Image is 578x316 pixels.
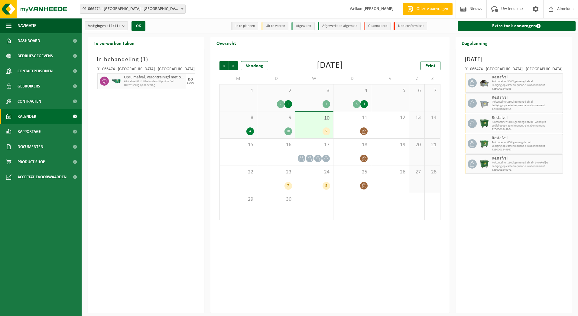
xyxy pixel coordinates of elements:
div: [DATE] [317,61,343,70]
div: 01-066474 - [GEOGRAPHIC_DATA] - [GEOGRAPHIC_DATA] [97,67,195,73]
span: Documenten [18,139,43,154]
img: WB-0660-HPE-GN-01 [480,139,489,148]
div: 4 [246,127,254,135]
span: Contracten [18,94,41,109]
a: Extra taak aanvragen [458,21,576,31]
span: 12 [374,114,406,121]
li: Uit te voeren [261,22,288,30]
span: T250001849958 [492,87,561,91]
span: T250001849967 [492,148,561,152]
span: Restafval [492,116,561,120]
span: 29 [223,196,254,203]
span: Rolcontainer 5000l gemengd afval [492,80,561,84]
span: 30 [260,196,292,203]
span: Restafval [492,95,561,100]
span: 9 [260,114,292,121]
h2: Te verwerken taken [88,37,141,49]
span: 01-066474 - STORA ENSO LANGERBRUGGE - GENT [80,5,185,13]
span: Vorige [219,61,229,70]
span: 13 [412,114,421,121]
span: 21 [428,142,437,148]
span: 24 [298,169,330,176]
span: 1 [143,57,146,63]
li: Non-conformiteit [394,22,427,30]
span: 22 [223,169,254,176]
span: Rolcontainer 660l gemengd afval [492,141,561,144]
td: Z [409,73,425,84]
span: Volgende [229,61,238,70]
span: 8 [223,114,254,121]
li: Afgewerkt [291,22,315,30]
img: WB-1100-HPE-GN-01 [480,160,489,169]
img: HK-RS-14-GN-00 [112,79,121,84]
li: Afgewerkt en afgemeld [318,22,361,30]
span: Omwisseling op aanvraag [124,84,185,87]
span: 18 [336,142,368,148]
span: Rolcontainer 2500l gemengd afval [492,100,561,104]
span: 27 [412,169,421,176]
li: Geannuleerd [364,22,391,30]
span: 15 [223,142,254,148]
li: In te plannen [231,22,258,30]
span: 1 [223,87,254,94]
span: 23 [260,169,292,176]
span: Restafval [492,136,561,141]
span: 17 [298,142,330,148]
span: 20 [412,142,421,148]
span: Navigatie [18,18,36,33]
span: Opruimafval, verontreinigd met olie [124,75,185,80]
div: 2 [277,100,284,108]
div: 1 [323,100,330,108]
div: 11/09 [187,81,194,84]
span: Lediging op vaste frequentie in abonnement [492,84,561,87]
div: 3 [353,100,360,108]
h3: [DATE] [465,55,563,64]
img: WB-5000-GAL-GY-01 [480,78,489,87]
span: Lediging op vaste frequentie in abonnement [492,144,561,148]
div: DO [188,78,193,81]
span: Gebruikers [18,79,40,94]
span: Acceptatievoorwaarden [18,170,67,185]
span: Print [425,64,436,68]
span: Offerte aanvragen [415,6,450,12]
img: WB-2500-GAL-GY-01 [480,99,489,108]
td: D [257,73,295,84]
div: 01-066474 - [GEOGRAPHIC_DATA] - [GEOGRAPHIC_DATA] [465,67,563,73]
strong: [PERSON_NAME] [363,7,394,11]
span: T250001849971 [492,168,561,172]
td: M [219,73,258,84]
span: 14 [428,114,437,121]
div: 10 [284,127,292,135]
span: 28 [428,169,437,176]
div: 5 [323,182,330,190]
h2: Dagplanning [456,37,494,49]
span: Rolcontainer 1100l gemengd afval - wekelijks [492,120,561,124]
span: 16 [260,142,292,148]
span: 11 [336,114,368,121]
div: 5 [323,127,330,135]
span: Lediging op vaste frequentie in abonnement [492,104,561,107]
span: Contactpersonen [18,64,53,79]
span: T250001849961 [492,107,561,111]
span: 5 [374,87,406,94]
span: Lediging op vaste frequentie in abonnement [492,165,561,168]
count: (11/11) [107,24,120,28]
span: 25 [336,169,368,176]
span: Rapportage [18,124,41,139]
span: 19 [374,142,406,148]
span: 01-066474 - STORA ENSO LANGERBRUGGE - GENT [80,5,186,14]
a: Print [421,61,440,70]
span: Dashboard [18,33,40,48]
span: Lediging op vaste frequentie in abonnement [492,124,561,128]
span: Bedrijfsgegevens [18,48,53,64]
span: KGA afzet RS14 Oliehoudend Opruimafval [124,80,185,84]
td: V [371,73,409,84]
td: D [333,73,372,84]
div: 1 [360,100,368,108]
h2: Overzicht [210,37,242,49]
span: 6 [412,87,421,94]
span: 2 [260,87,292,94]
span: Restafval [492,75,561,80]
div: 7 [284,182,292,190]
a: Offerte aanvragen [403,3,453,15]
